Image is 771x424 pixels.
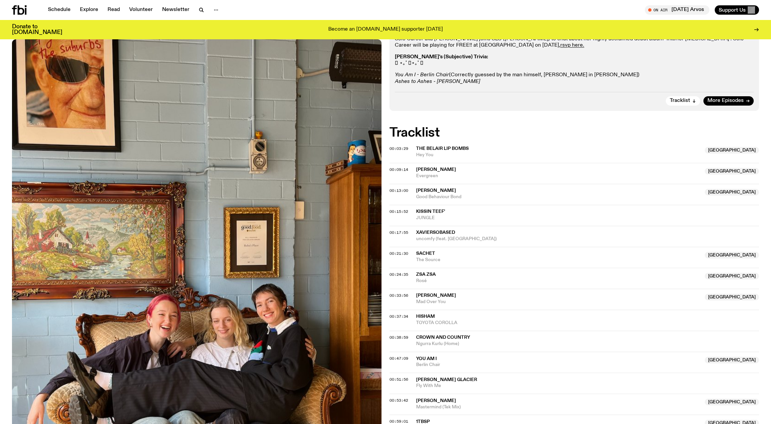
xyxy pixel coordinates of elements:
[416,335,470,340] span: Crown and Country
[389,378,408,381] button: 00:51:56
[389,419,408,424] span: 00:59:01
[395,79,480,84] em: Ashes to Ashes - [PERSON_NAME]
[389,314,408,319] span: 00:37:34
[395,54,488,60] strong: [PERSON_NAME]'s (Subjective) Trivia:
[389,294,408,297] button: 00:33:56
[416,278,701,284] span: Rosé
[389,293,408,298] span: 00:33:56
[705,399,759,405] span: [GEOGRAPHIC_DATA]
[416,188,456,193] span: [PERSON_NAME]
[389,127,759,139] h2: Tracklist
[389,398,408,403] span: 00:53:42
[707,98,744,103] span: More Episodes
[389,209,408,214] span: 00:15:52
[719,7,746,13] span: Support Us
[416,398,456,403] span: [PERSON_NAME]
[395,72,754,85] p: (Correctly guessed by the man himself, [PERSON_NAME] in [PERSON_NAME])
[328,27,443,33] p: Become an [DOMAIN_NAME] supporter [DATE]
[416,167,456,172] span: [PERSON_NAME]
[416,314,435,319] span: Hisham
[416,194,701,200] span: Good Behaviour Bond
[395,36,754,49] p: Solo Career aka [PERSON_NAME] joins SLC ([PERSON_NAME]) to chat about her highly acclaimed debut ...
[705,168,759,175] span: [GEOGRAPHIC_DATA]
[416,377,477,382] span: [PERSON_NAME] Glacier
[416,215,759,221] span: JUNGLE
[389,189,408,193] button: 00:13:00
[416,356,437,361] span: You Am I
[389,273,408,276] button: 00:24:35
[416,272,436,277] span: ZSA ZSA
[389,168,408,172] button: 00:09:14
[416,404,701,410] span: Mastermind (Tek Mix)
[416,146,469,151] span: The Belair Lip Bombs
[705,252,759,258] span: [GEOGRAPHIC_DATA]
[705,294,759,300] span: [GEOGRAPHIC_DATA]
[389,335,408,340] span: 00:38:59
[389,252,408,255] button: 00:21:30
[703,96,754,106] a: More Episodes
[389,272,408,277] span: 00:24:35
[416,152,701,158] span: Hey You
[705,357,759,363] span: [GEOGRAPHIC_DATA]
[416,209,445,214] span: kissin teef'
[389,210,408,213] button: 00:15:52
[389,167,408,172] span: 00:09:14
[645,5,709,15] button: On Air[DATE] Arvos
[389,377,408,382] span: 00:51:56
[416,236,759,242] span: uncomfy (feat. [GEOGRAPHIC_DATA])
[416,173,701,179] span: Evergreen
[416,362,701,368] span: Berlin Chair
[389,315,408,318] button: 00:37:34
[389,336,408,339] button: 00:38:59
[44,5,75,15] a: Schedule
[705,273,759,279] span: [GEOGRAPHIC_DATA]
[389,420,408,423] button: 00:59:01
[416,299,701,305] span: Mad Over You
[76,5,102,15] a: Explore
[416,293,456,298] span: [PERSON_NAME]
[125,5,157,15] a: Volunteer
[395,72,449,78] em: You Am I - Berlin Chair
[705,147,759,154] span: [GEOGRAPHIC_DATA]
[416,419,430,424] span: 1tbsp
[389,231,408,234] button: 00:17:55
[158,5,193,15] a: Newsletter
[416,383,759,389] span: Fly With Me
[416,341,759,347] span: Ngurra Kurlu (Home)
[416,230,455,235] span: xaviersobased
[104,5,124,15] a: Read
[416,320,759,326] span: TOYOTA COROLLA
[666,96,700,106] button: Tracklist
[395,54,754,67] p: 𓇼 ⋆｡˚ 𓆝⋆｡˚ 𓇼
[560,43,584,48] a: rsvp here.
[416,257,701,263] span: The Source
[12,24,62,35] h3: Donate to [DOMAIN_NAME]
[389,146,408,151] span: 00:03:29
[416,251,435,256] span: Sachet
[705,189,759,196] span: [GEOGRAPHIC_DATA]
[389,147,408,151] button: 00:03:29
[670,98,690,103] span: Tracklist
[389,356,408,361] span: 00:47:09
[389,251,408,256] span: 00:21:30
[389,188,408,193] span: 00:13:00
[389,399,408,402] button: 00:53:42
[389,357,408,360] button: 00:47:09
[389,230,408,235] span: 00:17:55
[715,5,759,15] button: Support Us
